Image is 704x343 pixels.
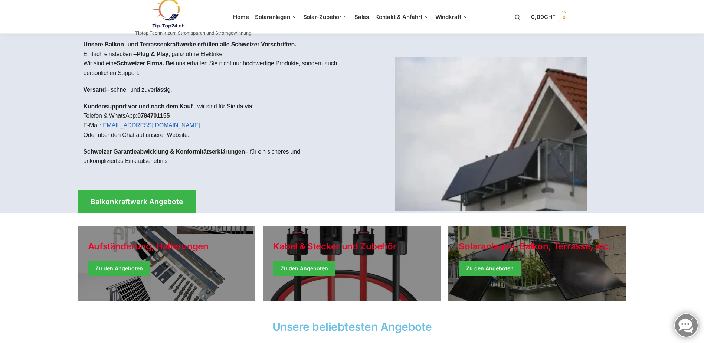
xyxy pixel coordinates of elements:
span: CHF [544,13,556,20]
a: Kontakt & Anfahrt [372,0,432,34]
strong: Versand [84,86,106,93]
div: Einfach einstecken – , ganz ohne Elektriker. [78,34,352,179]
h2: Unsere beliebtesten Angebote [78,321,627,332]
a: Sales [351,0,372,34]
p: – schnell und zuverlässig. [84,85,346,95]
strong: Plug & Play [137,51,168,57]
img: Home 1 [395,57,587,211]
a: Winter Jackets [448,226,626,301]
strong: Kundensupport vor und nach dem Kauf [84,103,193,110]
p: Wir sind eine ei uns erhalten Sie nicht nur hochwertige Produkte, sondern auch persönlichen Support. [84,59,346,78]
a: Solaranlagen [252,0,300,34]
strong: Unsere Balkon- und Terrassenkraftwerke erfüllen alle Schweizer Vorschriften. [84,41,297,48]
strong: Schweizer Firma. B [117,60,170,66]
strong: Schweizer Garantieabwicklung & Konformitätserklärungen [84,148,245,155]
span: 0,00 [531,13,555,20]
span: Kontakt & Anfahrt [375,13,422,20]
p: – wir sind für Sie da via: Telefon & WhatsApp: E-Mail: Oder über den Chat auf unserer Website. [84,102,346,140]
a: Balkonkraftwerk Angebote [78,190,196,213]
span: Windkraft [435,13,461,20]
span: Balkonkraftwerk Angebote [91,198,183,205]
a: Holiday Style [263,226,441,301]
span: 0 [559,12,569,22]
span: Solar-Zubehör [303,13,342,20]
a: Solar-Zubehör [300,0,351,34]
p: Tiptop Technik zum Stromsparen und Stromgewinnung [135,31,251,35]
a: 0,00CHF 0 [531,6,569,28]
span: Solaranlagen [255,13,290,20]
a: Holiday Style [78,226,256,301]
a: Windkraft [432,0,471,34]
strong: 0784701155 [137,112,170,119]
p: – für ein sicheres und unkompliziertes Einkaufserlebnis. [84,147,346,166]
span: Sales [354,13,369,20]
a: [EMAIL_ADDRESS][DOMAIN_NAME] [101,122,200,128]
